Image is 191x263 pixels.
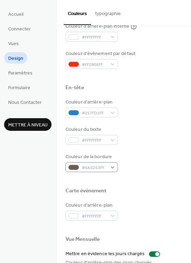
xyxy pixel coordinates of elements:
[4,23,35,34] a: Connecter
[82,34,107,41] span: #FFFFFFFF
[82,61,107,68] span: #FF2B06FF
[8,122,47,129] span: Mettre à niveau
[82,213,107,220] span: #FFFFFFFF
[65,99,117,106] div: Couleur d'arrière-plan
[82,110,107,117] span: #257FD1FF
[82,164,107,171] span: #6A5D53FF
[8,99,42,106] span: Nous Contacter
[8,11,24,18] span: Accueil
[8,84,30,92] span: Formulaire
[65,188,107,195] div: Carte événement
[8,55,23,62] span: Design
[8,70,32,77] span: Paramètres
[82,137,107,144] span: #FFFFFFFF
[65,236,100,243] div: Vue Mensuelle
[65,153,117,161] div: Couleur de la bordure
[65,250,145,258] div: Mettre en évidence les jours chargés
[65,23,129,30] div: Couleur d'arrière-plan interne
[4,67,36,78] a: Paramètres
[4,8,28,19] a: Accueil
[4,118,52,131] button: Mettre à niveau
[8,40,19,47] span: Vues
[4,96,46,108] a: Nous Contacter
[4,38,23,49] a: Vues
[65,126,117,133] div: Couleur du texte
[65,50,135,57] div: Couleur d'événement par défaut
[65,84,84,92] div: En-tête
[4,82,34,93] a: Formulaire
[8,26,31,33] span: Connecter
[65,202,117,209] div: Couleur d'arrière-plan
[4,52,27,64] a: Design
